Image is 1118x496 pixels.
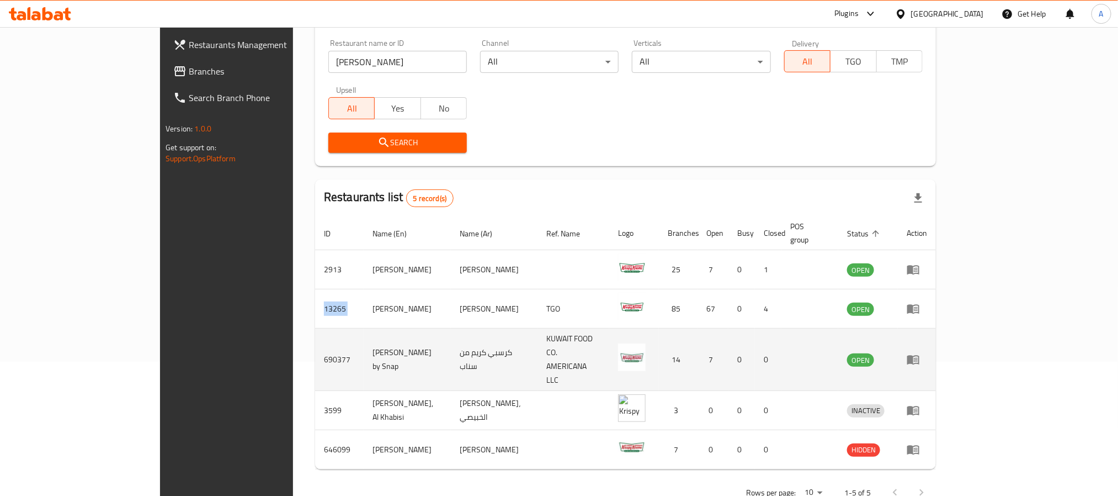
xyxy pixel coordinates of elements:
[792,39,819,47] label: Delivery
[609,217,659,250] th: Logo
[728,217,755,250] th: Busy
[451,430,537,469] td: [PERSON_NAME]
[537,329,610,391] td: KUWAIT FOOD CO. AMERICANA LLC
[364,289,451,329] td: [PERSON_NAME]
[537,289,610,329] td: TGO
[907,302,927,315] div: Menu
[618,344,646,371] img: Krispy Kreme by Snap
[166,122,193,136] span: Version:
[876,50,923,72] button: TMP
[911,8,984,20] div: [GEOGRAPHIC_DATA]
[905,185,931,212] div: Export file
[164,31,347,58] a: Restaurants Management
[425,101,462,117] span: No
[835,54,872,70] span: TGO
[728,250,755,289] td: 0
[755,289,781,329] td: 4
[907,443,927,456] div: Menu
[546,227,594,240] span: Ref. Name
[907,263,927,276] div: Menu
[324,189,454,207] h2: Restaurants list
[337,136,458,150] span: Search
[728,391,755,430] td: 0
[364,329,451,391] td: [PERSON_NAME] by Snap
[847,264,874,277] span: OPEN
[847,354,874,367] span: OPEN
[789,54,826,70] span: All
[315,217,936,469] table: enhanced table
[451,289,537,329] td: [PERSON_NAME]
[379,101,416,117] span: Yes
[907,353,927,366] div: Menu
[847,444,880,456] span: HIDDEN
[755,250,781,289] td: 1
[372,227,421,240] span: Name (En)
[618,394,646,422] img: Krispy Kreme, Al Khabisi
[632,51,770,73] div: All
[451,250,537,289] td: [PERSON_NAME]
[328,51,467,73] input: Search for restaurant name or ID..
[451,329,537,391] td: كرسبي كريم من سناب
[698,391,728,430] td: 0
[728,289,755,329] td: 0
[618,293,646,320] img: Krispy Kreme
[333,101,370,117] span: All
[698,329,728,391] td: 7
[847,303,874,316] span: OPEN
[755,430,781,469] td: 0
[881,54,918,70] span: TMP
[451,391,537,430] td: [PERSON_NAME]، الخبيصي
[755,391,781,430] td: 0
[698,430,728,469] td: 0
[790,220,825,246] span: POS group
[166,151,236,166] a: Support.OpsPlatform
[166,140,216,155] span: Get support on:
[698,217,728,250] th: Open
[364,250,451,289] td: [PERSON_NAME]
[847,227,883,240] span: Status
[194,122,211,136] span: 1.0.0
[847,263,874,277] div: OPEN
[659,250,698,289] td: 25
[898,217,936,250] th: Action
[847,303,874,316] div: OPEN
[189,38,338,51] span: Restaurants Management
[659,329,698,391] td: 14
[328,133,467,153] button: Search
[847,404,885,417] span: INACTIVE
[406,189,454,207] div: Total records count
[659,430,698,469] td: 7
[324,227,345,240] span: ID
[460,227,507,240] span: Name (Ar)
[164,85,347,111] a: Search Branch Phone
[847,353,874,367] div: OPEN
[336,86,356,94] label: Upsell
[364,391,451,430] td: [PERSON_NAME], Al Khabisi
[755,217,781,250] th: Closed
[618,434,646,461] img: Krispy Kreme
[189,65,338,78] span: Branches
[420,97,467,119] button: No
[728,430,755,469] td: 0
[374,97,420,119] button: Yes
[364,430,451,469] td: [PERSON_NAME]
[907,404,927,417] div: Menu
[328,97,375,119] button: All
[728,329,755,391] td: 0
[659,391,698,430] td: 3
[830,50,876,72] button: TGO
[480,51,619,73] div: All
[698,289,728,329] td: 67
[1099,8,1104,20] span: A
[618,254,646,281] img: Krispy Kreme
[834,7,859,20] div: Plugins
[407,193,454,204] span: 5 record(s)
[755,329,781,391] td: 0
[659,289,698,329] td: 85
[189,91,338,104] span: Search Branch Phone
[784,50,830,72] button: All
[659,217,698,250] th: Branches
[698,250,728,289] td: 7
